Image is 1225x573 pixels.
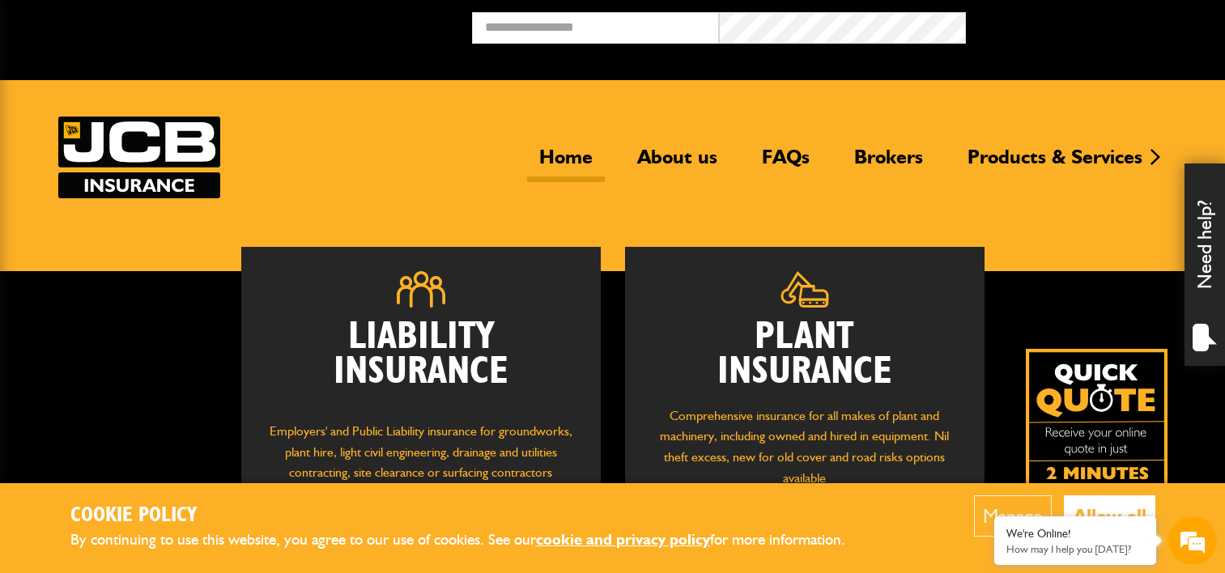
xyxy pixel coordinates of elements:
[1064,495,1155,537] button: Allow all
[966,12,1213,37] button: Broker Login
[625,145,729,182] a: About us
[750,145,822,182] a: FAQs
[1006,543,1144,555] p: How may I help you today?
[649,320,960,389] h2: Plant Insurance
[1185,163,1225,366] div: Need help?
[266,320,576,405] h2: Liability Insurance
[974,495,1052,537] button: Manage
[955,145,1155,182] a: Products & Services
[1026,349,1168,490] img: Quick Quote
[649,405,960,488] p: Comprehensive insurance for all makes of plant and machinery, including owned and hired in equipm...
[527,145,605,182] a: Home
[70,503,872,528] h2: Cookie Policy
[58,117,220,198] img: JCB Insurance Services logo
[70,528,872,553] p: By continuing to use this website, you agree to our use of cookies. See our for more information.
[58,117,220,198] a: JCB Insurance Services
[842,145,935,182] a: Brokers
[536,530,710,549] a: cookie and privacy policy
[1026,349,1168,490] a: Get your insurance quote isn just 2-minutes
[266,421,576,499] p: Employers' and Public Liability insurance for groundworks, plant hire, light civil engineering, d...
[1006,527,1144,541] div: We're Online!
